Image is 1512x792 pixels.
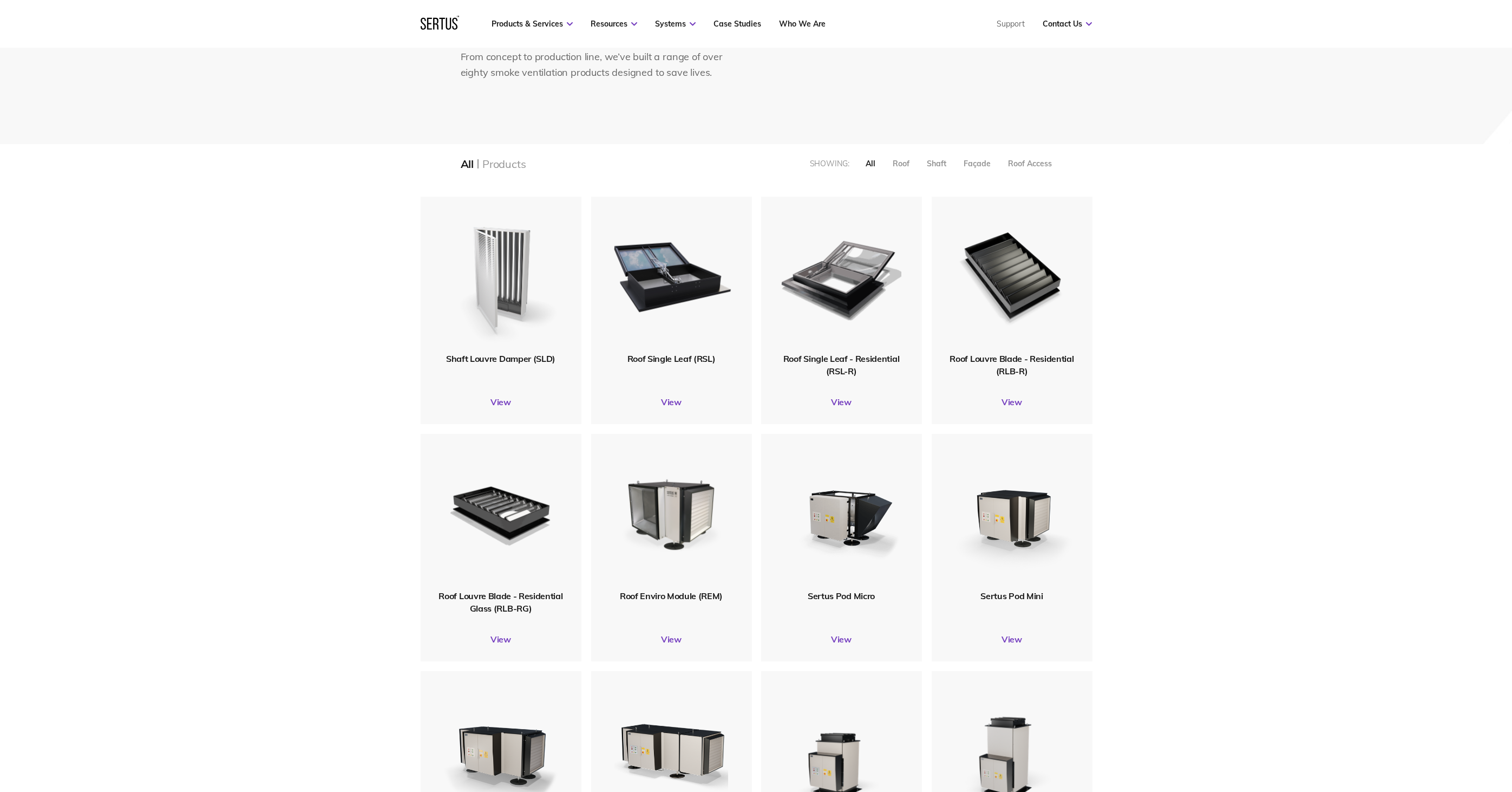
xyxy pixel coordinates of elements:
[932,397,1092,407] a: View
[655,19,696,29] a: Systems
[808,590,875,601] span: Sertus Pod Micro
[761,634,922,645] a: View
[1043,19,1092,29] a: Contact Us
[627,353,716,364] span: Roof Single Leaf (RSL)
[783,353,899,376] span: Roof Single Leaf - Residential (RSL-R)
[482,157,526,171] div: Products
[461,49,734,81] div: From concept to production line, we’ve built a range of over eighty smoke ventilation products de...
[980,590,1043,601] span: Sertus Pod Mini
[591,634,752,645] a: View
[997,19,1025,29] a: Support
[620,590,723,601] span: Roof Enviro Module (REM)
[810,159,849,168] div: Showing:
[421,634,581,645] a: View
[964,159,991,168] div: Façade
[446,353,555,364] span: Shaft Louvre Damper (SLD)
[932,634,1092,645] a: View
[591,397,752,407] a: View
[421,397,581,407] a: View
[927,159,946,168] div: Shaft
[438,590,562,613] span: Roof Louvre Blade - Residential Glass (RLB-RG)
[866,159,875,168] div: All
[591,19,637,29] a: Resources
[1008,159,1052,168] div: Roof Access
[714,19,761,29] a: Case Studies
[492,19,573,29] a: Products & Services
[461,157,474,171] div: All
[761,397,922,407] a: View
[950,353,1074,376] span: Roof Louvre Blade - Residential (RLB-R)
[893,159,909,168] div: Roof
[779,19,826,29] a: Who We Are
